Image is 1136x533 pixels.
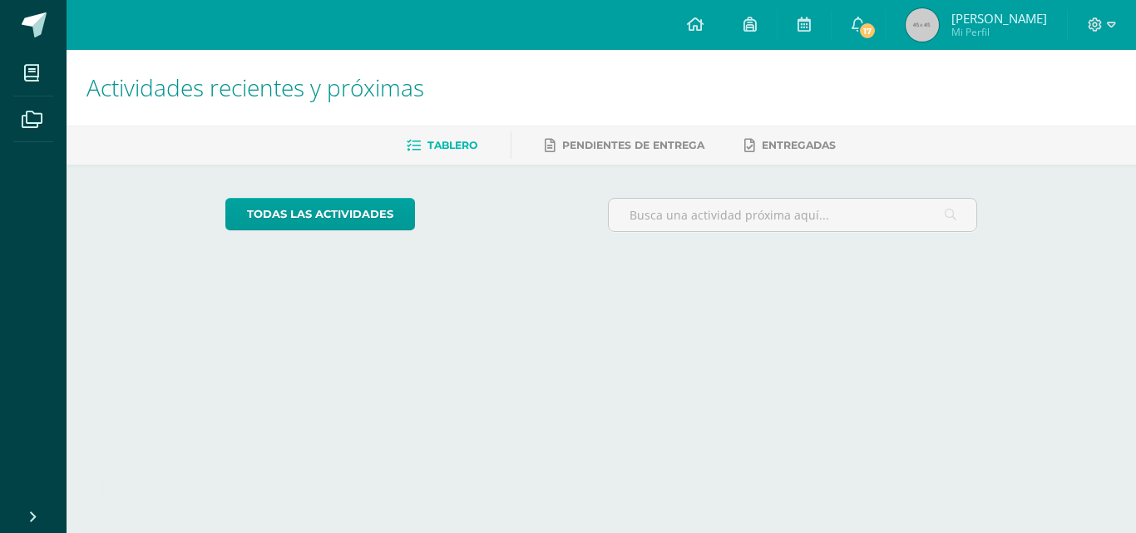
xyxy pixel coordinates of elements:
[427,139,477,151] span: Tablero
[762,139,836,151] span: Entregadas
[545,132,704,159] a: Pendientes de entrega
[225,198,415,230] a: todas las Actividades
[609,199,977,231] input: Busca una actividad próxima aquí...
[86,72,424,103] span: Actividades recientes y próximas
[744,132,836,159] a: Entregadas
[951,10,1047,27] span: [PERSON_NAME]
[562,139,704,151] span: Pendientes de entrega
[858,22,877,40] span: 17
[951,25,1047,39] span: Mi Perfil
[407,132,477,159] a: Tablero
[906,8,939,42] img: 45x45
